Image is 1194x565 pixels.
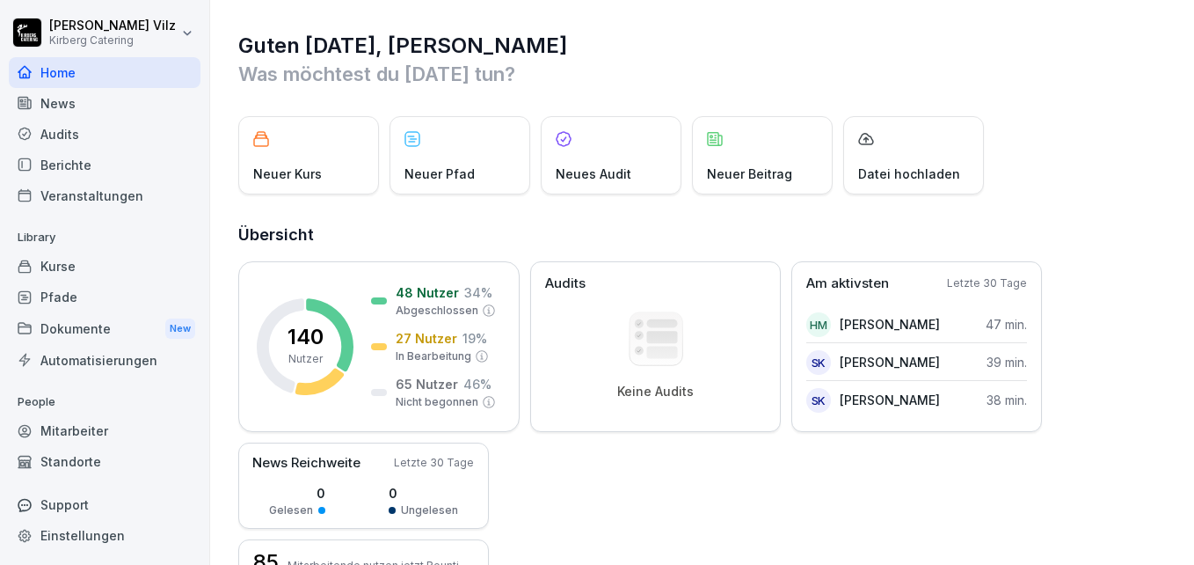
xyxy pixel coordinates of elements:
[389,484,458,503] p: 0
[9,388,200,416] p: People
[252,453,360,473] p: News Reichweite
[806,274,889,294] p: Am aktivsten
[840,315,940,334] p: [PERSON_NAME]
[49,34,176,47] p: Kirberg Catering
[9,312,200,345] div: Dokumente
[396,375,458,393] p: 65 Nutzer
[986,315,1027,334] p: 47 min.
[288,351,323,367] p: Nutzer
[9,312,200,345] a: DokumenteNew
[269,503,313,518] p: Gelesen
[617,384,694,400] p: Keine Audits
[394,455,474,471] p: Letzte 30 Tage
[396,283,459,302] p: 48 Nutzer
[9,282,200,312] a: Pfade
[806,388,831,413] div: SK
[9,415,200,446] a: Mitarbeiter
[165,319,195,339] div: New
[464,283,492,302] p: 34 %
[987,353,1027,371] p: 39 min.
[238,223,1168,247] h2: Übersicht
[253,165,322,183] p: Neuer Kurs
[840,353,940,371] p: [PERSON_NAME]
[463,375,491,393] p: 46 %
[9,150,200,180] a: Berichte
[9,224,200,252] p: Library
[396,349,471,364] p: In Bearbeitung
[707,165,792,183] p: Neuer Beitrag
[9,57,200,88] a: Home
[269,484,325,503] p: 0
[396,303,478,319] p: Abgeschlossen
[840,391,940,409] p: [PERSON_NAME]
[556,165,631,183] p: Neues Audit
[9,345,200,376] a: Automatisierungen
[49,18,176,33] p: [PERSON_NAME] Vilz
[396,394,478,410] p: Nicht begonnen
[987,391,1027,409] p: 38 min.
[238,60,1168,88] p: Was möchtest du [DATE] tun?
[9,520,200,551] a: Einstellungen
[288,327,324,348] p: 140
[947,275,1027,291] p: Letzte 30 Tage
[238,32,1168,60] h1: Guten [DATE], [PERSON_NAME]
[806,350,831,375] div: SK
[9,489,200,520] div: Support
[858,165,960,183] p: Datei hochladen
[401,503,458,518] p: Ungelesen
[404,165,475,183] p: Neuer Pfad
[9,88,200,119] a: News
[9,446,200,477] a: Standorte
[462,329,487,348] p: 19 %
[9,251,200,282] a: Kurse
[9,180,200,211] a: Veranstaltungen
[545,274,586,294] p: Audits
[9,119,200,150] a: Audits
[396,329,457,348] p: 27 Nutzer
[806,312,831,337] div: HM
